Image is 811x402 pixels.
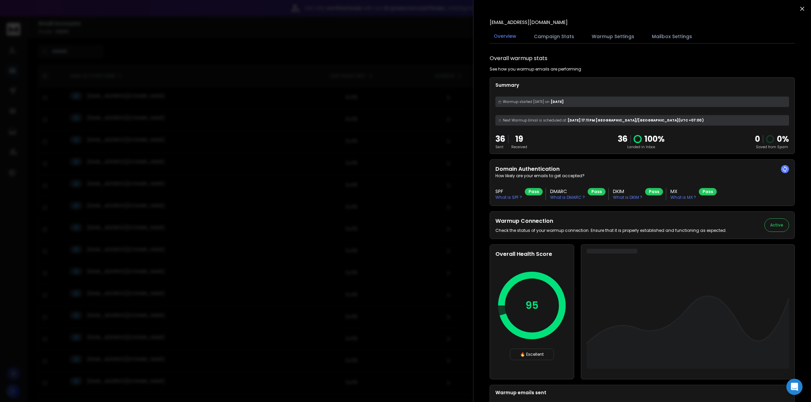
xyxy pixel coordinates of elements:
[511,144,527,150] p: Received
[490,54,547,62] h1: Overall warmup stats
[670,188,696,195] h3: MX
[510,349,554,360] div: 🔥 Excellent
[588,188,606,195] div: Pass
[699,188,717,195] div: Pass
[618,144,665,150] p: Landed in Inbox
[495,82,789,88] p: Summary
[644,134,665,144] p: 100 %
[755,133,760,144] strong: 0
[495,173,789,179] p: How likely are your emails to get accepted?
[786,379,803,395] div: Open Intercom Messenger
[495,97,789,107] div: [DATE]
[490,19,568,26] p: [EMAIL_ADDRESS][DOMAIN_NAME]
[525,299,539,312] p: 95
[670,195,696,200] p: What is MX ?
[495,228,727,233] p: Check the status of your warmup connection. Ensure that it is properly established and functionin...
[495,144,505,150] p: Sent
[495,217,727,225] h2: Warmup Connection
[503,118,566,123] span: Next Warmup Email is scheduled at
[495,188,522,195] h3: SPF
[648,29,696,44] button: Mailbox Settings
[525,188,543,195] div: Pass
[618,134,628,144] p: 36
[777,134,789,144] p: 0 %
[503,99,549,104] span: Warmup started [DATE] on
[588,29,638,44] button: Warmup Settings
[613,195,642,200] p: What is DKIM ?
[495,389,789,396] p: Warmup emails sent
[530,29,578,44] button: Campaign Stats
[764,218,789,232] button: Active
[613,188,642,195] h3: DKIM
[755,144,789,150] p: Saved from Spam
[645,188,663,195] div: Pass
[550,188,585,195] h3: DMARC
[490,66,581,72] p: See how you warmup emails are performing
[550,195,585,200] p: What is DMARC ?
[495,195,522,200] p: What is SPF ?
[511,134,527,144] p: 19
[495,134,505,144] p: 36
[490,29,520,44] button: Overview
[495,165,789,173] h2: Domain Authentication
[495,115,789,126] div: [DATE] 17:11 PM [GEOGRAPHIC_DATA]/[GEOGRAPHIC_DATA] (UTC +07:00 )
[495,250,568,258] h2: Overall Health Score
